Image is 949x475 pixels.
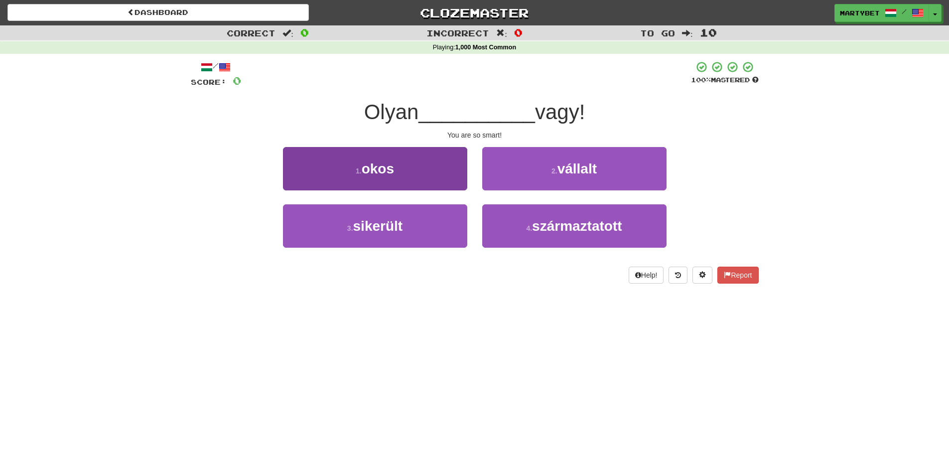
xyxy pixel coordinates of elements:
[7,4,309,21] a: Dashboard
[551,167,557,175] small: 2 .
[557,161,597,176] span: vállalt
[717,267,758,284] button: Report
[191,130,759,140] div: You are so smart!
[233,74,241,87] span: 0
[282,29,293,37] span: :
[356,167,362,175] small: 1 .
[283,147,467,190] button: 1.okos
[691,76,711,84] span: 100 %
[496,29,507,37] span: :
[669,267,687,284] button: Round history (alt+y)
[324,4,625,21] a: Clozemaster
[532,218,622,234] span: származtatott
[482,147,667,190] button: 2.vállalt
[902,8,907,15] span: /
[514,26,523,38] span: 0
[418,100,535,124] span: __________
[535,100,585,124] span: vagy!
[426,28,489,38] span: Incorrect
[364,100,419,124] span: Olyan
[300,26,309,38] span: 0
[840,8,880,17] span: Martybet
[362,161,394,176] span: okos
[353,218,403,234] span: sikerült
[347,224,353,232] small: 3 .
[482,204,667,248] button: 4.származtatott
[455,44,516,51] strong: 1,000 Most Common
[191,78,227,86] span: Score:
[682,29,693,37] span: :
[283,204,467,248] button: 3.sikerült
[834,4,929,22] a: Martybet /
[526,224,532,232] small: 4 .
[629,267,664,284] button: Help!
[227,28,275,38] span: Correct
[640,28,675,38] span: To go
[691,76,759,85] div: Mastered
[191,61,241,73] div: /
[700,26,717,38] span: 10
